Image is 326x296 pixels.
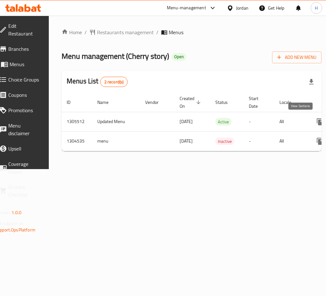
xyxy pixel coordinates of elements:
td: - [244,112,274,131]
span: Locale [279,98,300,106]
div: Jordan [236,4,248,12]
span: Add New Menu [277,53,316,61]
span: Menu management ( Cherry story ) [62,49,169,63]
td: Updated Menu [92,112,140,131]
td: 1305512 [62,112,92,131]
span: Edit Restaurant [8,22,41,37]
div: Total records count [100,77,128,87]
span: 1.0.0 [11,208,21,217]
span: H [315,4,318,12]
div: Export file [304,74,319,90]
span: Created On [180,95,203,110]
span: Coupons [8,91,41,99]
span: Promotions [8,106,41,114]
td: All [274,131,307,151]
span: Coverage Report [8,160,41,175]
div: Inactive [215,137,234,145]
li: / [156,28,159,36]
h2: Menus List [67,76,128,87]
span: Open [172,54,186,59]
span: Name [97,98,117,106]
span: Menu disclaimer [8,122,41,137]
span: 2 record(s) [100,79,128,85]
span: Menus [169,28,183,36]
span: ID [67,98,79,106]
span: Menus [10,60,41,68]
span: [DATE] [180,117,193,126]
td: - [244,131,274,151]
button: Add New Menu [272,51,322,63]
span: Grocery Checklist [8,183,41,199]
td: menu [92,131,140,151]
span: Upsell [8,145,41,152]
span: Status [215,98,236,106]
a: Home [62,28,82,36]
nav: breadcrumb [62,28,322,36]
div: Menu-management [167,4,206,12]
span: Active [215,118,232,126]
span: Vendor [145,98,167,106]
li: / [85,28,87,36]
span: [DATE] [180,137,193,145]
td: All [274,112,307,131]
span: Restaurants management [97,28,154,36]
span: Branches [8,45,41,53]
div: Open [172,53,186,61]
a: Restaurants management [89,28,154,36]
span: Inactive [215,138,234,145]
span: Choice Groups [8,76,41,83]
span: Start Date [249,95,267,110]
td: 1304535 [62,131,92,151]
